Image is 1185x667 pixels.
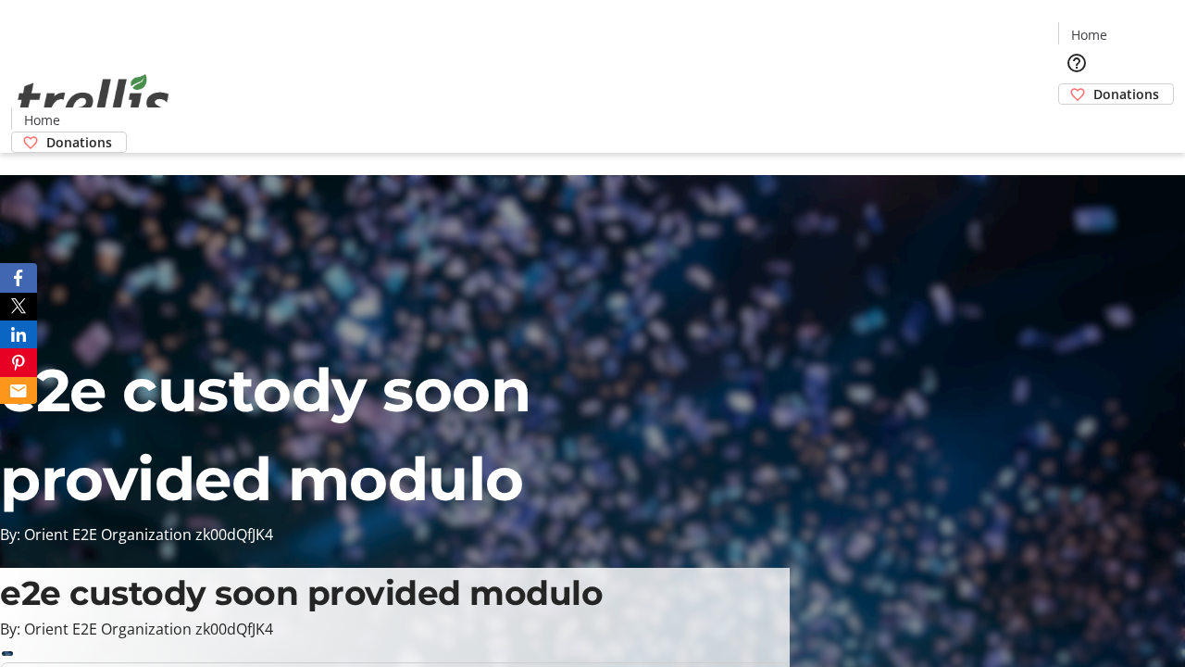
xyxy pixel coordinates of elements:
[1059,25,1118,44] a: Home
[1071,25,1107,44] span: Home
[1058,105,1095,142] button: Cart
[11,132,127,153] a: Donations
[46,132,112,152] span: Donations
[12,110,71,130] a: Home
[24,110,60,130] span: Home
[1058,83,1174,105] a: Donations
[1093,84,1159,104] span: Donations
[1058,44,1095,82] button: Help
[11,54,176,146] img: Orient E2E Organization zk00dQfJK4's Logo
